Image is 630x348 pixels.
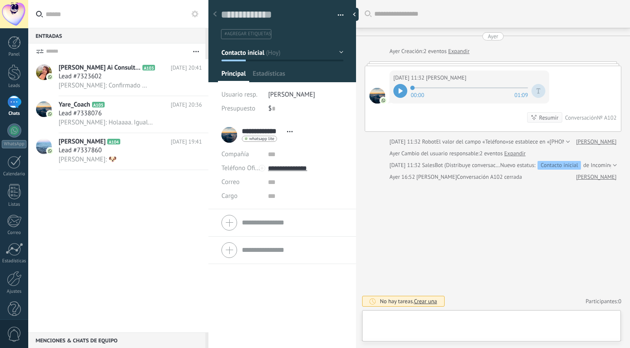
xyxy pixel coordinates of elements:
div: Menciones & Chats de equipo [28,332,205,348]
div: Correo [2,230,27,236]
a: avataricon[PERSON_NAME]A104[DATE] 19:41Lead #7337860[PERSON_NAME]: 🐶 [28,133,208,170]
span: [PERSON_NAME] Ai Consulting [59,64,141,72]
span: whatsapp lite [249,137,274,141]
span: Alfredo Ojeda [369,88,385,104]
div: Usuario resp. [221,88,262,102]
span: El valor del campo «Teléfono» [436,137,508,146]
span: A104 [107,139,120,144]
span: Usuario resp. [221,90,257,99]
a: [PERSON_NAME] [576,137,617,146]
div: Listas [2,202,27,207]
div: [DATE] 11:32 [389,161,422,170]
div: Ocultar [350,8,359,21]
div: Conversación [565,114,597,121]
span: [DATE] 20:41 [171,64,202,72]
div: Ayer [389,47,401,56]
a: Expandir [448,47,469,56]
span: Crear una [414,298,437,305]
span: Lead #7337860 [59,146,102,155]
div: de Incoming leads [500,161,627,170]
span: Robot [422,138,436,145]
img: icon [47,148,53,154]
div: Panel [2,52,27,57]
div: No hay tareas. [380,298,437,305]
div: $ [268,102,343,116]
div: Calendario [2,171,27,177]
span: Cargo [221,193,237,199]
div: Resumir [539,114,559,122]
a: Expandir [504,149,525,158]
div: Ayer 16:52 [389,173,416,181]
button: Correo [221,175,240,189]
img: icon [47,111,53,117]
span: [PERSON_NAME] [59,137,106,146]
div: Leads [2,83,27,89]
button: Teléfono Oficina [221,161,261,175]
span: Principal [221,70,246,82]
a: [PERSON_NAME] [576,173,617,181]
span: se establece en «[PHONE_NUMBER]» [508,137,597,146]
div: Estadísticas [2,258,27,264]
span: Presupuesto [221,104,255,113]
div: Ajustes [2,289,27,294]
span: Alfredo Ojeda [426,74,466,82]
div: Ayer [488,32,498,40]
span: [DATE] 20:36 [171,100,202,109]
div: [DATE] 11:32 [389,137,422,146]
div: Creación: [389,47,469,56]
img: com.amocrm.amocrmwa.svg [380,97,386,104]
span: Estadísticas [253,70,285,82]
span: [PERSON_NAME]: Confirmado 😉🤗 [59,81,154,90]
div: Chats [2,111,27,117]
div: Ayer [389,149,401,158]
span: 0 [618,298,621,305]
span: [PERSON_NAME] [268,90,315,99]
span: SalesBot (Distribuye conversaciones entre el equipo con Round Robin) [422,161,617,169]
span: 2 eventos [423,47,446,56]
div: Entradas [28,28,205,43]
div: № A102 [597,114,617,121]
span: [PERSON_NAME]: Holaaaa. Igualmente😉 [59,118,154,127]
span: 00:00 [411,91,424,98]
span: Nuevo estatus: [500,161,535,170]
span: #agregar etiquetas [224,31,271,37]
span: [PERSON_NAME]: 🐶 [59,155,117,164]
div: Compañía [221,147,261,161]
span: [DATE] 19:41 [171,137,202,146]
span: Correo [221,178,240,186]
div: Contacto inicial [538,161,581,170]
a: Participantes:0 [586,298,621,305]
span: A103 [142,65,155,70]
div: [DATE] 11:32 [393,74,426,82]
span: Lead #7338076 [59,109,102,118]
span: Lead #7323602 [59,72,102,81]
img: icon [47,74,53,80]
span: Teléfono Oficina [221,164,267,172]
span: A105 [92,102,105,107]
div: Cargo [221,189,261,203]
span: Yare_Coach [59,100,90,109]
a: avatariconYare_CoachA105[DATE] 20:36Lead #7338076[PERSON_NAME]: Holaaaa. Igualmente😉 [28,96,208,133]
div: WhatsApp [2,140,26,148]
span: 01:09 [515,91,528,98]
span: Astrid iturriaga [416,173,457,181]
div: Cambio del usuario responsable: [389,149,526,158]
a: avataricon[PERSON_NAME] Ai ConsultingA103[DATE] 20:41Lead #7323602[PERSON_NAME]: Confirmado 😉🤗 [28,59,208,96]
div: Conversación A102 cerrada [457,173,522,181]
span: 2 eventos [479,149,502,158]
div: Presupuesto [221,102,262,116]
